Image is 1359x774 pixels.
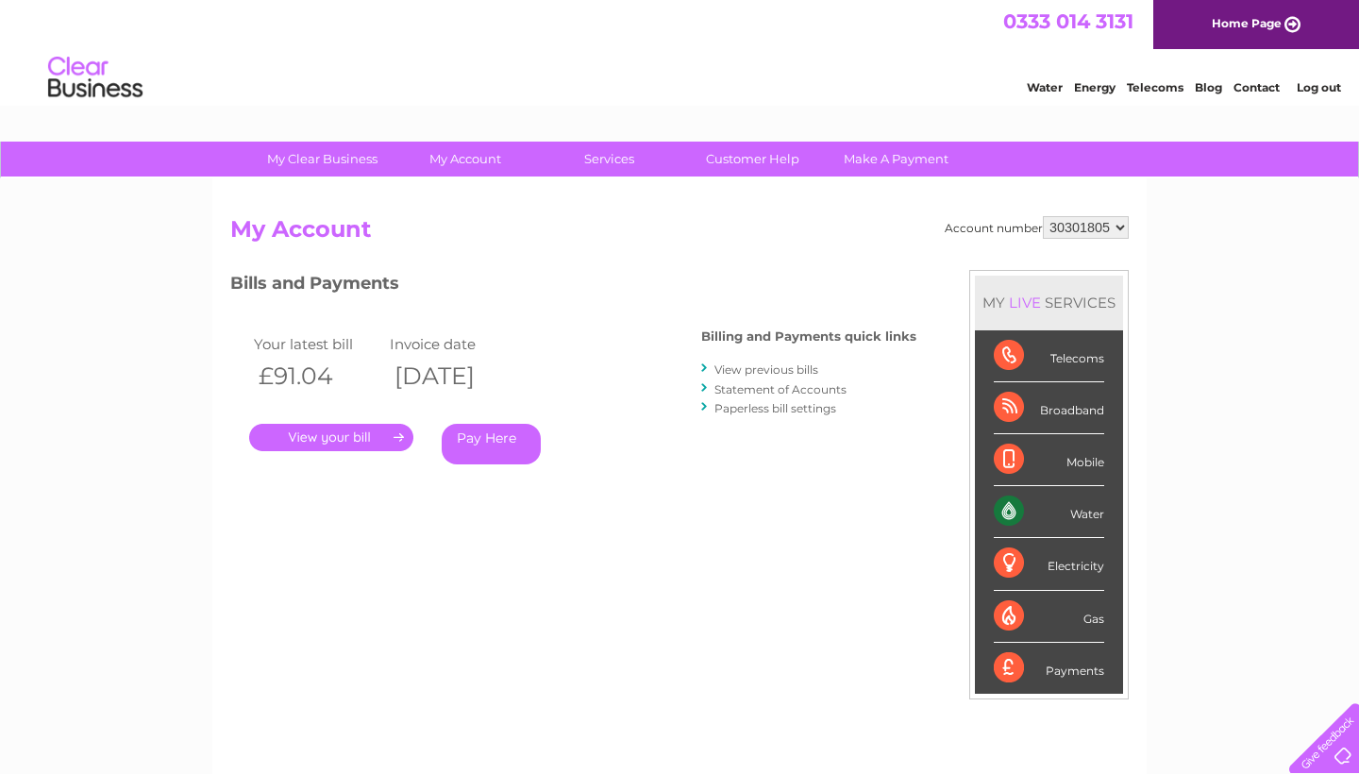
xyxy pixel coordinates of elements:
[714,362,818,377] a: View previous bills
[994,591,1104,643] div: Gas
[230,216,1129,252] h2: My Account
[994,486,1104,538] div: Water
[1027,80,1063,94] a: Water
[1233,80,1280,94] a: Contact
[235,10,1127,92] div: Clear Business is a trading name of Verastar Limited (registered in [GEOGRAPHIC_DATA] No. 3667643...
[47,49,143,107] img: logo.png
[818,142,974,177] a: Make A Payment
[1195,80,1222,94] a: Blog
[994,538,1104,590] div: Electricity
[975,276,1123,329] div: MY SERVICES
[385,331,521,357] td: Invoice date
[1074,80,1116,94] a: Energy
[714,401,836,415] a: Paperless bill settings
[1297,80,1341,94] a: Log out
[385,357,521,395] th: [DATE]
[994,382,1104,434] div: Broadband
[249,424,413,451] a: .
[1005,294,1045,311] div: LIVE
[994,434,1104,486] div: Mobile
[388,142,544,177] a: My Account
[1003,9,1133,33] a: 0333 014 3131
[714,382,847,396] a: Statement of Accounts
[531,142,687,177] a: Services
[945,216,1129,239] div: Account number
[994,643,1104,694] div: Payments
[249,357,385,395] th: £91.04
[249,331,385,357] td: Your latest bill
[442,424,541,464] a: Pay Here
[701,329,916,344] h4: Billing and Payments quick links
[230,270,916,303] h3: Bills and Payments
[994,330,1104,382] div: Telecoms
[675,142,830,177] a: Customer Help
[244,142,400,177] a: My Clear Business
[1127,80,1183,94] a: Telecoms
